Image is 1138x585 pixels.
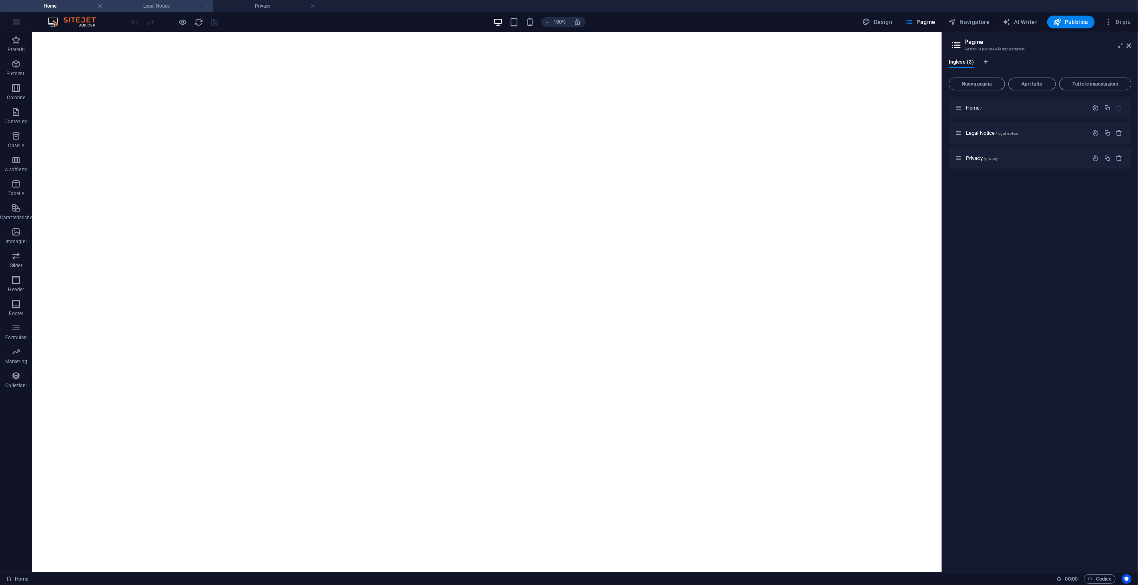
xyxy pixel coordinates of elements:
span: Legal Notice [966,130,1018,136]
div: Impostazioni [1092,130,1099,136]
p: Preferiti [8,46,25,53]
span: 00 00 [1065,574,1078,584]
div: Privacy/privacy [964,156,1088,161]
p: Elementi [6,70,26,77]
div: Impostazioni [1092,104,1099,111]
span: : [1071,576,1072,582]
span: Navigatore [948,18,990,26]
p: Contenuto [4,118,28,125]
span: Pagine [905,18,936,26]
p: Colonne [7,94,25,101]
a: Fai clic per annullare la selezione. Doppio clic per aprire le pagine [6,574,28,584]
span: / [981,106,982,110]
button: Clicca qui per lasciare la modalità di anteprima e continuare la modifica [178,17,188,27]
button: AI Writer [1000,16,1041,28]
button: reload [194,17,204,27]
span: Inglese (3) [949,57,974,68]
div: Design (Ctrl+Alt+Y) [860,16,896,28]
p: Collezioni [5,382,27,389]
div: Duplicato [1104,104,1111,111]
span: /legal-notice [996,131,1018,136]
i: Quando ridimensioni, regola automaticamente il livello di zoom in modo che corrisponda al disposi... [574,18,581,26]
p: A soffietto [5,166,28,173]
span: Fai clic per aprire la pagina [966,105,982,111]
button: Pubblica [1047,16,1095,28]
p: Marketing [5,358,27,365]
span: Tutte le impostazioni [1063,82,1128,86]
button: Design [860,16,896,28]
h3: Gestsci le pagine e le impostazioni [964,46,1116,53]
span: Fai clic per aprire la pagina [966,155,998,161]
span: Nuova pagina [952,82,1002,86]
div: Rimuovi [1116,155,1123,162]
button: Codice [1084,574,1116,584]
img: Editor Logo [46,17,106,27]
i: Ricarica la pagina [194,18,204,27]
p: Immagini [6,238,27,245]
span: Pubblica [1054,18,1089,26]
span: /privacy [984,156,998,161]
div: Rimuovi [1116,130,1123,136]
span: AI Writer [1003,18,1038,26]
span: Di più [1104,18,1131,26]
div: Legal Notice/legal-notice [964,130,1088,136]
p: Tabelle [8,190,24,197]
button: Tutte le impostazioni [1059,78,1132,90]
p: Caselle [8,142,24,149]
div: La pagina iniziale non può essere eliminata [1116,104,1123,111]
span: Codice [1088,574,1112,584]
div: Impostazioni [1092,155,1099,162]
button: Di più [1101,16,1134,28]
h4: Legal Notice [106,2,213,10]
button: 100% [541,17,570,27]
div: Duplicato [1104,130,1111,136]
div: Schede lingua [949,59,1132,74]
span: Design [863,18,893,26]
span: Apri tutto [1012,82,1052,86]
button: Apri tutto [1008,78,1056,90]
h4: Privacy [213,2,319,10]
p: Slider [10,262,22,269]
button: Nuova pagina [949,78,1005,90]
button: Usercentrics [1122,574,1132,584]
div: Home/ [964,105,1088,110]
p: Footer [9,310,24,317]
p: Header [8,286,24,293]
h6: 100% [553,17,566,27]
button: Navigatore [945,16,993,28]
h6: Tempo sessione [1057,574,1078,584]
button: Pagine [902,16,939,28]
p: Formulari [5,334,27,341]
h2: Pagine [964,38,1132,46]
div: Duplicato [1104,155,1111,162]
